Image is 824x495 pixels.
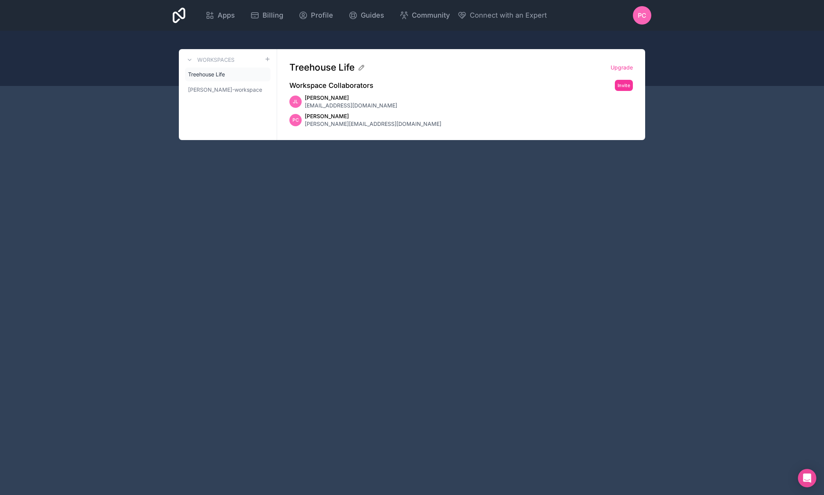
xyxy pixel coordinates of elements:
[263,10,283,21] span: Billing
[293,99,298,105] span: JL
[311,10,333,21] span: Profile
[197,56,234,64] h3: Workspaces
[289,80,373,91] h2: Workspace Collaborators
[188,86,262,94] span: [PERSON_NAME]-workspace
[218,10,235,21] span: Apps
[470,10,547,21] span: Connect with an Expert
[457,10,547,21] button: Connect with an Expert
[185,83,271,97] a: [PERSON_NAME]-workspace
[292,7,339,24] a: Profile
[305,112,441,120] span: [PERSON_NAME]
[185,55,234,64] a: Workspaces
[611,64,633,71] a: Upgrade
[185,68,271,81] a: Treehouse Life
[188,71,225,78] span: Treehouse Life
[798,469,816,487] div: Open Intercom Messenger
[393,7,456,24] a: Community
[638,11,646,20] span: PC
[289,61,355,74] span: Treehouse Life
[412,10,450,21] span: Community
[342,7,390,24] a: Guides
[199,7,241,24] a: Apps
[305,102,397,109] span: [EMAIL_ADDRESS][DOMAIN_NAME]
[244,7,289,24] a: Billing
[305,94,397,102] span: [PERSON_NAME]
[292,117,299,123] span: PC
[361,10,384,21] span: Guides
[615,80,633,91] button: Invite
[305,120,441,128] span: [PERSON_NAME][EMAIL_ADDRESS][DOMAIN_NAME]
